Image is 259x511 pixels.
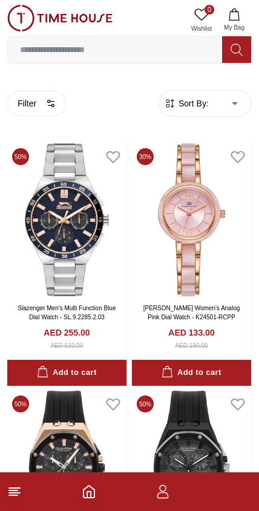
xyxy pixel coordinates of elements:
[44,327,90,339] h4: AED 255.00
[7,5,113,31] img: ...
[186,24,217,33] span: Wishlist
[12,395,29,412] span: 50 %
[164,97,209,109] button: Sort By:
[137,148,154,165] span: 30 %
[51,341,84,350] div: AED 510.00
[37,366,96,380] div: Add to cart
[143,305,240,321] a: [PERSON_NAME] Women's Analog Pink Dial Watch - K24501-RCPP
[186,5,217,36] a: 0Wishlist
[7,143,126,296] img: Slazenger Men's Multi Function Blue Dial Watch - SL.9.2285.2.03
[132,143,251,296] img: Kenneth Scott Women's Analog Pink Dial Watch - K24501-RCPP
[176,97,209,109] span: Sort By:
[205,5,214,15] span: 0
[18,305,116,321] a: Slazenger Men's Multi Function Blue Dial Watch - SL.9.2285.2.03
[132,360,251,386] button: Add to cart
[7,360,126,386] button: Add to cart
[7,91,66,116] button: Filter
[217,5,252,36] button: My Bag
[175,341,208,350] div: AED 190.00
[168,327,214,339] h4: AED 133.00
[162,366,221,380] div: Add to cart
[12,148,29,165] span: 50 %
[82,484,96,499] a: Home
[137,395,154,412] span: 50 %
[219,23,249,32] span: My Bag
